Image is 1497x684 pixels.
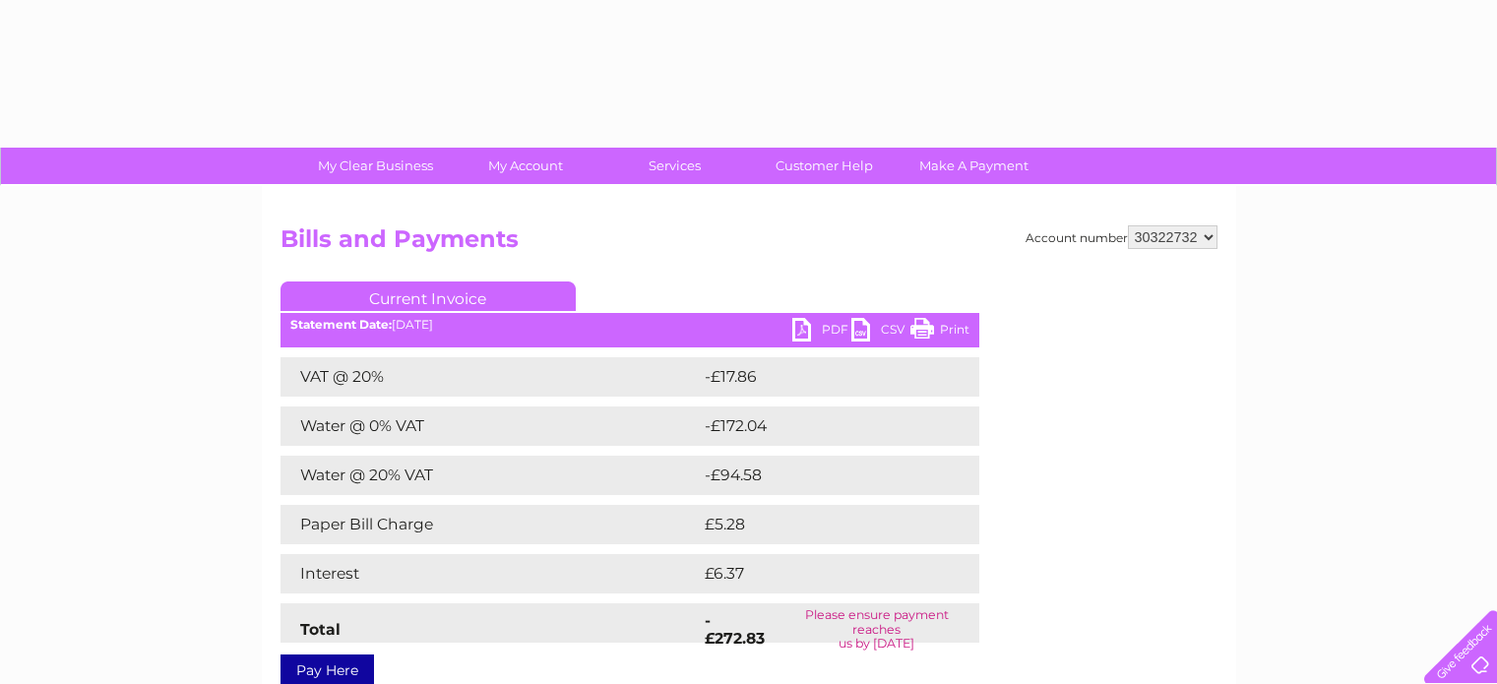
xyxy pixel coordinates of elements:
a: CSV [851,318,910,346]
td: -£17.86 [700,357,941,397]
a: Make A Payment [893,148,1055,184]
td: Paper Bill Charge [281,505,700,544]
h2: Bills and Payments [281,225,1217,263]
td: -£172.04 [700,406,946,446]
td: Interest [281,554,700,593]
a: PDF [792,318,851,346]
td: £5.28 [700,505,933,544]
a: Customer Help [743,148,905,184]
strong: Total [300,620,341,639]
b: Statement Date: [290,317,392,332]
a: My Account [444,148,606,184]
td: Please ensure payment reaches us by [DATE] [775,603,978,655]
td: Water @ 0% VAT [281,406,700,446]
td: Water @ 20% VAT [281,456,700,495]
a: Current Invoice [281,281,576,311]
div: [DATE] [281,318,979,332]
td: -£94.58 [700,456,944,495]
a: My Clear Business [294,148,457,184]
a: Print [910,318,969,346]
strong: -£272.83 [705,611,765,648]
td: £6.37 [700,554,933,593]
a: Services [593,148,756,184]
div: Account number [1026,225,1217,249]
td: VAT @ 20% [281,357,700,397]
